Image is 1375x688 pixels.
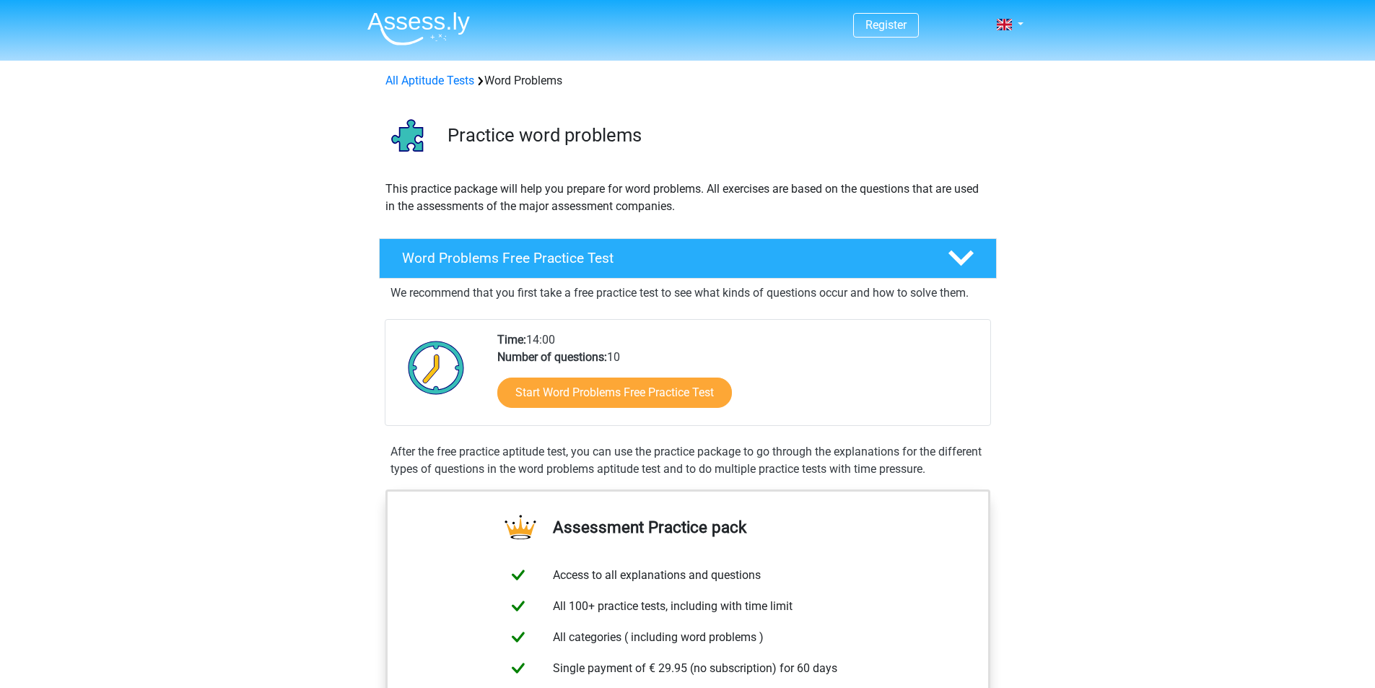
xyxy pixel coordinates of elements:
b: Time: [497,333,526,347]
h3: Practice word problems [448,124,985,147]
b: Number of questions: [497,350,607,364]
a: Start Word Problems Free Practice Test [497,378,732,408]
div: Word Problems [380,72,996,90]
h4: Word Problems Free Practice Test [402,250,925,266]
img: Clock [400,331,473,404]
div: 14:00 10 [486,331,990,425]
p: We recommend that you first take a free practice test to see what kinds of questions occur and ho... [390,284,985,302]
a: Word Problems Free Practice Test [373,238,1003,279]
p: This practice package will help you prepare for word problems. All exercises are based on the que... [385,180,990,215]
div: After the free practice aptitude test, you can use the practice package to go through the explana... [385,443,991,478]
a: All Aptitude Tests [385,74,474,87]
img: word problems [380,107,441,168]
img: Assessly [367,12,470,45]
a: Register [865,18,907,32]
